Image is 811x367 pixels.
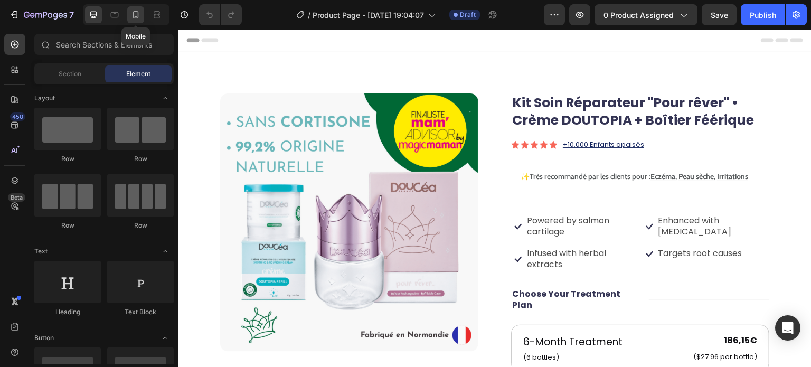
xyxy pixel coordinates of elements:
span: Button [34,333,54,343]
button: Save [702,4,737,25]
span: Très recommandé par les clients pour : [352,142,570,152]
div: 450 [10,112,25,121]
h1: Kit Soin Réparateur "Pour rêver" • Crème DOUTOPIA + Boîtier Féérique [333,64,591,100]
button: 7 [4,4,79,25]
p: Choose Your Treatment Plan [334,259,453,281]
span: Text [34,247,48,256]
span: Element [126,69,150,79]
div: Row [107,154,174,164]
span: Draft [460,10,476,20]
div: Beta [8,193,25,202]
p: ($27.96 per bottle) [515,323,579,332]
p: Enhanced with [MEDICAL_DATA] [480,186,591,208]
div: Open Intercom Messenger [775,315,800,341]
span: Toggle open [157,243,174,260]
div: Publish [750,10,776,21]
span: Layout [34,93,55,103]
span: / [308,10,310,21]
button: 0 product assigned [595,4,697,25]
div: Text Block [107,307,174,317]
div: Row [34,154,101,164]
span: 0 product assigned [603,10,674,21]
u: Peau sèche, [501,142,537,152]
p: 7 [69,8,74,21]
u: Irritations [539,142,570,152]
span: Product Page - [DATE] 19:04:07 [313,10,424,21]
u: Eczéma, [473,142,499,152]
div: Row [107,221,174,230]
div: 186,15€ [514,305,580,318]
p: (6 bottles) [345,323,445,333]
u: +10.000 Enfants apaisés [385,110,466,120]
p: Targets root causes [480,219,564,230]
span: Save [711,11,728,20]
span: ✨ [343,142,352,152]
span: Toggle open [157,330,174,346]
p: Infused with herbal extracts [349,219,459,241]
input: Search Sections & Elements [34,34,174,55]
span: Toggle open [157,90,174,107]
p: Powered by salmon cartilage [349,186,459,208]
div: Undo/Redo [199,4,242,25]
div: Row [34,221,101,230]
iframe: Design area [178,30,811,367]
button: Publish [741,4,785,25]
div: Heading [34,307,101,317]
span: Section [59,69,81,79]
p: 6-Month Treatment [345,305,445,321]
